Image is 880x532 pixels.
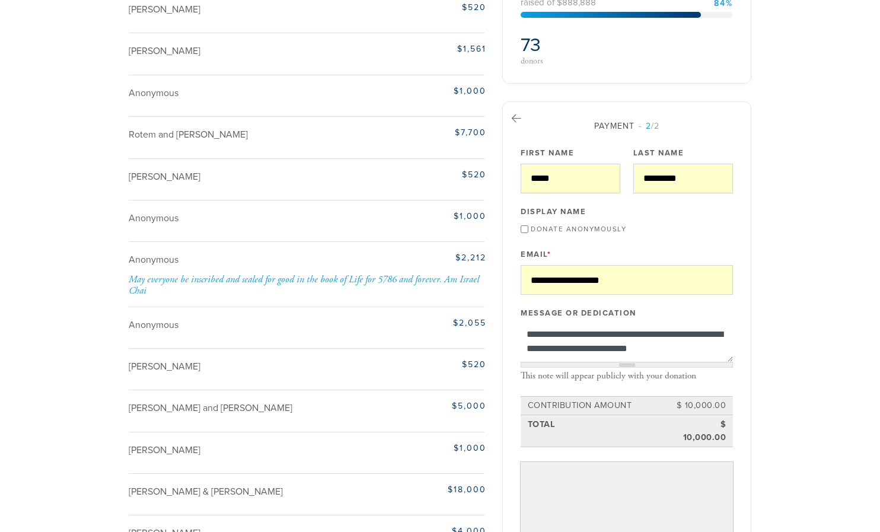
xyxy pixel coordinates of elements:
[639,121,659,131] span: /2
[521,148,574,158] label: First Name
[129,402,292,414] span: [PERSON_NAME] and [PERSON_NAME]
[362,442,486,454] div: $1,000
[526,416,675,445] td: Total
[362,400,486,412] div: $5,000
[129,319,178,331] span: Anonymous
[129,212,178,224] span: Anonymous
[129,171,200,183] span: [PERSON_NAME]
[129,254,178,266] span: Anonymous
[362,1,486,14] div: $520
[362,483,486,496] div: $18,000
[674,397,728,414] td: $ 10,000.00
[521,120,733,132] div: Payment
[646,121,651,131] span: 2
[129,444,200,456] span: [PERSON_NAME]
[129,4,200,15] span: [PERSON_NAME]
[521,206,586,217] label: Display Name
[362,210,486,222] div: $1,000
[633,148,684,158] label: Last Name
[362,317,486,329] div: $2,055
[531,225,626,233] label: Donate Anonymously
[129,87,178,99] span: Anonymous
[547,250,551,259] span: This field is required.
[362,85,486,97] div: $1,000
[129,274,486,297] div: May everyone be inscribed and sealed for good in the book of Life for 5786 and forever. Am Israel...
[521,249,551,260] label: Email
[362,251,486,264] div: $2,212
[362,358,486,371] div: $520
[521,34,623,56] h2: 73
[129,129,248,141] span: Rotem and [PERSON_NAME]
[521,308,636,318] label: Message or dedication
[362,43,486,55] div: $1,561
[129,486,283,498] span: [PERSON_NAME] & [PERSON_NAME]
[526,397,675,414] td: Contribution Amount
[521,57,623,65] div: donors
[129,361,200,372] span: [PERSON_NAME]
[362,126,486,139] div: $7,700
[521,371,733,381] div: This note will appear publicly with your donation
[674,416,728,445] td: $ 10,000.00
[362,168,486,181] div: $520
[129,45,200,57] span: [PERSON_NAME]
